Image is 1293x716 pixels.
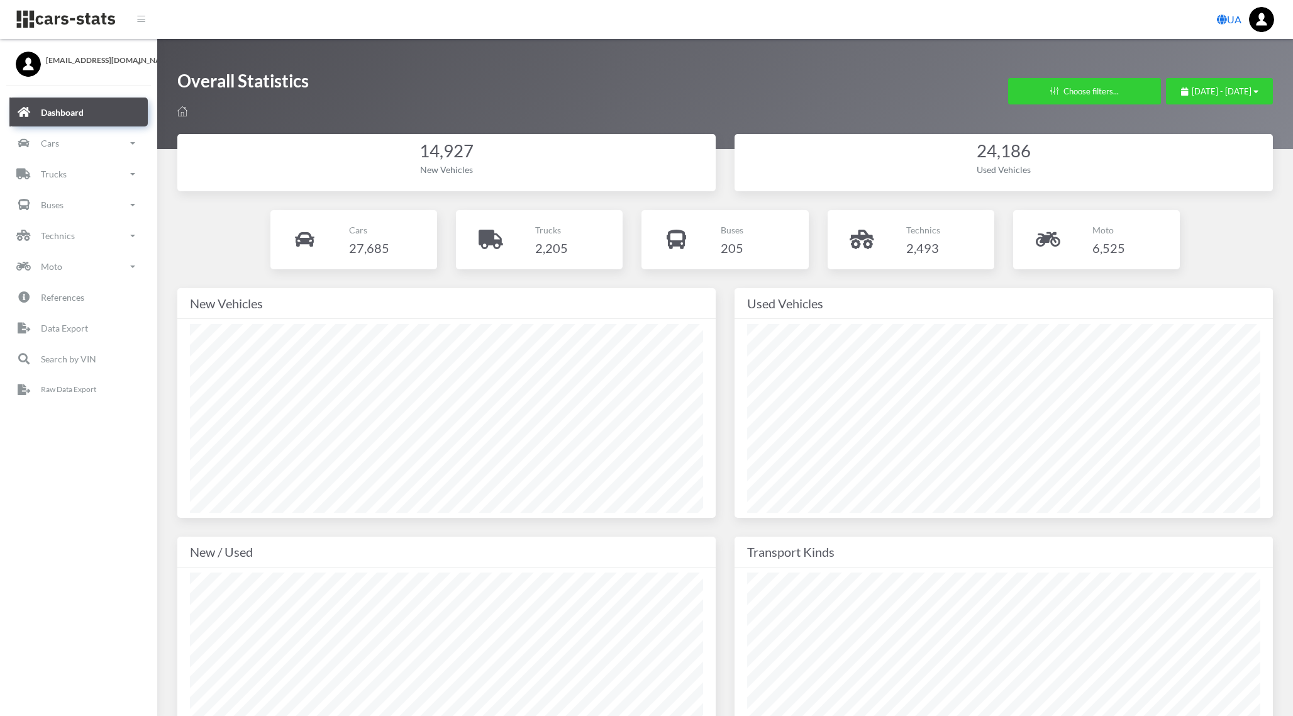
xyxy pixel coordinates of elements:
[41,104,84,120] p: Dashboard
[1192,86,1251,96] span: [DATE] - [DATE]
[9,191,148,220] a: Buses
[721,222,743,238] p: Buses
[747,293,1260,313] div: Used Vehicles
[1212,7,1246,32] a: UA
[41,259,62,274] p: Moto
[721,238,743,258] h4: 205
[177,69,309,99] h1: Overall Statistics
[16,52,142,66] a: [EMAIL_ADDRESS][DOMAIN_NAME]
[9,314,148,343] a: Data Export
[1166,78,1273,104] button: [DATE] - [DATE]
[41,289,84,305] p: References
[41,166,67,182] p: Trucks
[41,320,88,336] p: Data Export
[41,135,59,151] p: Cars
[9,221,148,250] a: Technics
[9,345,148,374] a: Search by VIN
[349,222,389,238] p: Cars
[190,293,703,313] div: New Vehicles
[1092,222,1125,238] p: Moto
[535,222,568,238] p: Trucks
[9,376,148,405] a: Raw Data Export
[46,55,142,66] span: [EMAIL_ADDRESS][DOMAIN_NAME]
[9,283,148,312] a: References
[41,228,75,243] p: Technics
[9,160,148,189] a: Trucks
[349,238,389,258] h4: 27,685
[535,238,568,258] h4: 2,205
[190,139,703,164] div: 14,927
[9,98,148,127] a: Dashboard
[747,139,1260,164] div: 24,186
[9,252,148,281] a: Moto
[1092,238,1125,258] h4: 6,525
[41,351,96,367] p: Search by VIN
[1008,78,1161,104] button: Choose filters...
[16,9,116,29] img: navbar brand
[906,238,940,258] h4: 2,493
[190,542,703,562] div: New / Used
[906,222,940,238] p: Technics
[747,542,1260,562] div: Transport Kinds
[41,383,96,397] p: Raw Data Export
[747,163,1260,176] div: Used Vehicles
[41,197,64,213] p: Buses
[9,129,148,158] a: Cars
[190,163,703,176] div: New Vehicles
[1249,7,1274,32] img: ...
